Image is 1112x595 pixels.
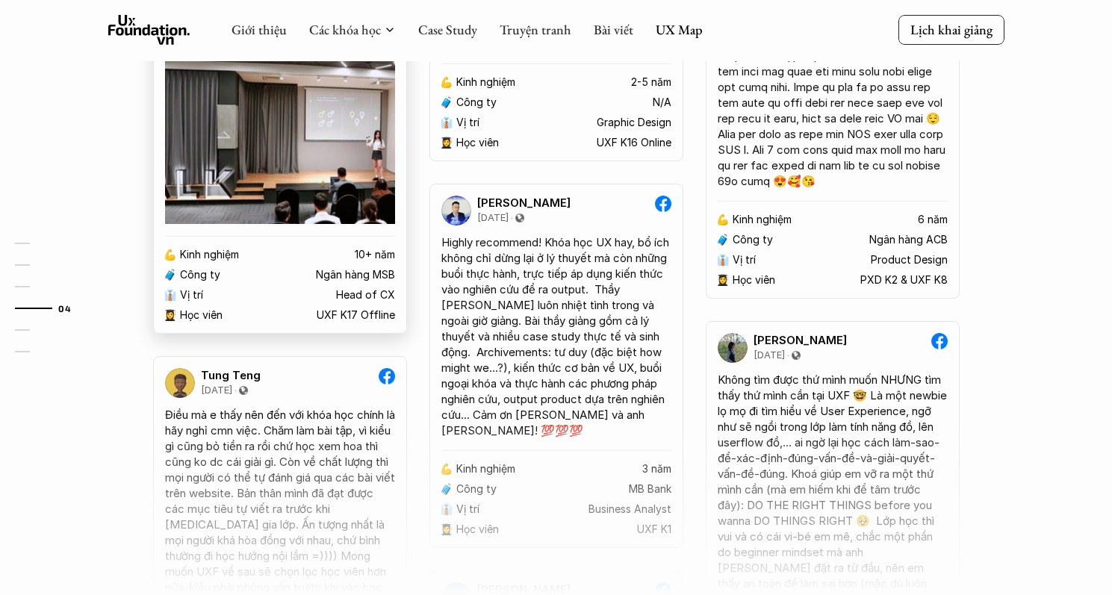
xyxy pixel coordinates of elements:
p: Ngân hàng MSB [316,269,395,281]
p: 👩‍🎓 [164,309,176,322]
a: [PERSON_NAME][DATE]Highly recommend! Khóa học UX hay, bổ ích không chỉ dừng lại ở lý thuyết mà cò... [429,184,683,548]
a: Case Study [418,21,477,38]
p: Kinh nghiệm [180,249,239,261]
p: 👔 [440,116,453,129]
a: 04 [15,299,86,317]
p: Vị trí [180,289,203,302]
p: Graphic Design [597,116,671,129]
p: Công ty [456,96,497,109]
p: Tung Teng [201,369,261,382]
p: Lịch khai giảng [910,21,993,38]
p: 💪 [716,214,729,226]
a: Truyện tranh [500,21,571,38]
a: Bài viết [594,21,633,38]
p: Học viên [180,309,223,322]
a: Lịch khai giảng [898,15,1004,44]
p: Product Design [871,254,948,267]
p: 🧳 [440,96,453,109]
a: Các khóa học [309,21,381,38]
p: 👔 [716,254,729,267]
p: [PERSON_NAME] [754,334,847,347]
p: 2-5 năm [631,76,671,89]
p: Kinh nghiệm [456,76,515,89]
p: 👔 [164,289,176,302]
p: Công ty [733,234,773,246]
p: [PERSON_NAME] [477,196,571,210]
p: Kinh nghiệm [733,214,792,226]
p: 💪 [164,249,176,261]
p: [DATE] [477,212,509,224]
p: 6 năm [918,214,948,226]
p: UXF K16 Online [597,137,671,149]
p: UXF K17 Offline [317,309,395,322]
p: [DATE] [754,349,785,361]
p: 👩‍🎓 [440,137,453,149]
p: Vị trí [733,254,756,267]
p: 👩‍🎓 [716,274,729,287]
p: Học viên [456,137,499,149]
p: 🧳 [164,269,176,281]
p: 🧳 [716,234,729,246]
p: Head of CX [336,289,395,302]
p: 💪 [440,76,453,89]
p: [DATE] [201,384,232,396]
p: Học viên [733,274,775,287]
strong: 04 [58,303,71,314]
p: Vị trí [456,116,479,129]
p: 10+ năm [355,249,395,261]
a: UX Map [656,21,703,38]
p: Công ty [180,269,220,281]
a: Giới thiệu [232,21,287,38]
p: N/A [653,96,671,109]
div: Highly recommend! Khóa học UX hay, bổ ích không chỉ dừng lại ở lý thuyết mà còn những buổi thực h... [441,234,671,438]
p: PXD K2 & UXF K8 [860,274,948,287]
p: Ngân hàng ACB [869,234,948,246]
